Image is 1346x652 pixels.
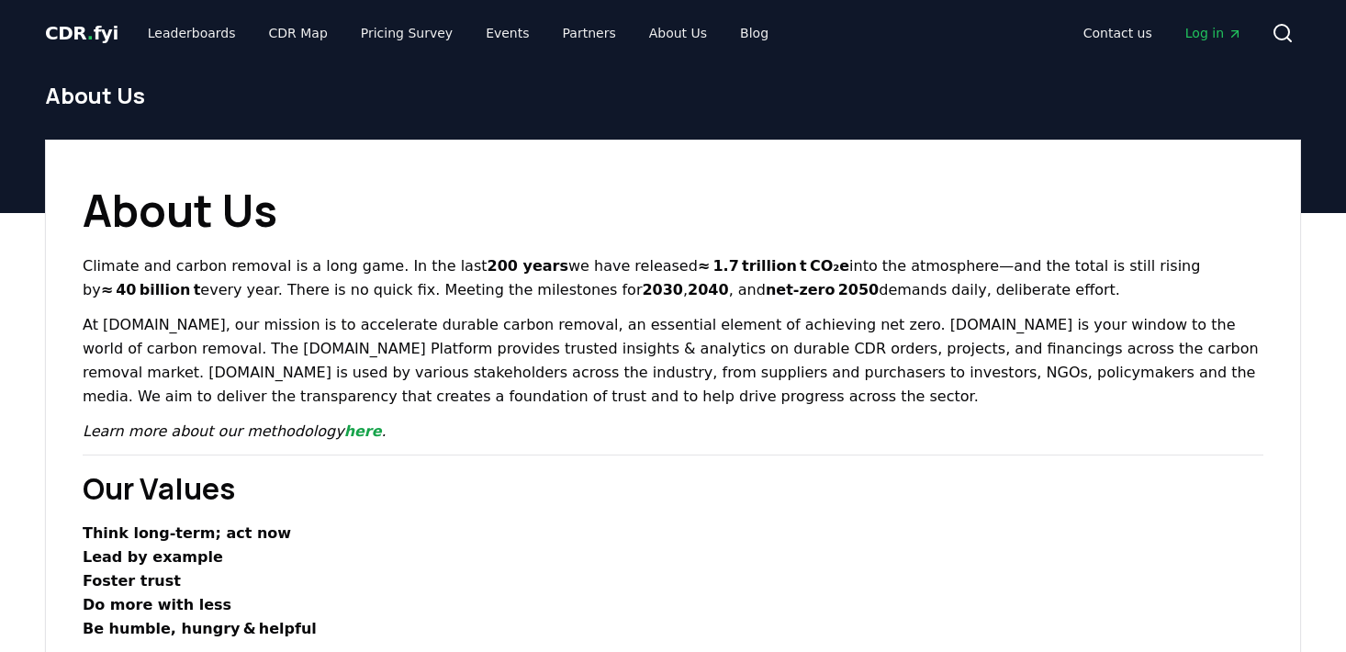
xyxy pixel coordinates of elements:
[634,17,722,50] a: About Us
[725,17,783,50] a: Blog
[83,254,1263,302] p: Climate and carbon removal is a long game. In the last we have released into the atmosphere—and t...
[45,20,118,46] a: CDR.fyi
[1185,24,1242,42] span: Log in
[698,257,849,275] strong: ≈ 1.7 trillion t CO₂e
[766,281,879,298] strong: net‑zero 2050
[688,281,729,298] strong: 2040
[83,524,291,542] strong: Think long‑term; act now
[488,257,568,275] strong: 200 years
[1069,17,1257,50] nav: Main
[101,281,201,298] strong: ≈ 40 billion t
[83,177,1263,243] h1: About Us
[83,548,223,566] strong: Lead by example
[471,17,544,50] a: Events
[548,17,631,50] a: Partners
[45,22,118,44] span: CDR fyi
[83,620,317,637] strong: Be humble, hungry & helpful
[45,81,1301,110] h1: About Us
[1171,17,1257,50] a: Log in
[344,422,382,440] a: here
[87,22,94,44] span: .
[133,17,251,50] a: Leaderboards
[83,313,1263,409] p: At [DOMAIN_NAME], our mission is to accelerate durable carbon removal, an essential element of ac...
[133,17,783,50] nav: Main
[254,17,342,50] a: CDR Map
[1069,17,1167,50] a: Contact us
[83,467,1263,511] h2: Our Values
[346,17,467,50] a: Pricing Survey
[83,572,181,590] strong: Foster trust
[83,596,231,613] strong: Do more with less
[83,422,387,440] em: Learn more about our methodology .
[642,281,683,298] strong: 2030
